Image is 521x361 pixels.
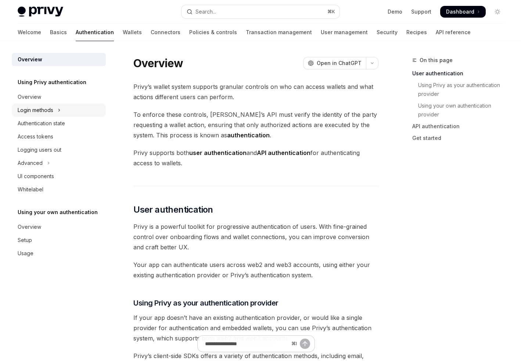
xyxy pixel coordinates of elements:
[18,24,41,41] a: Welcome
[189,24,237,41] a: Policies & controls
[133,109,378,140] span: To enforce these controls, [PERSON_NAME]’s API must verify the identity of the party requesting a...
[12,170,106,183] a: UI components
[18,185,43,194] div: Whitelabel
[18,93,41,101] div: Overview
[133,82,378,102] span: Privy’s wallet system supports granular controls on who can access wallets and what actions diffe...
[12,104,106,117] button: Toggle Login methods section
[317,59,362,67] span: Open in ChatGPT
[12,156,106,170] button: Toggle Advanced section
[12,130,106,143] a: Access tokens
[133,57,183,70] h1: Overview
[12,220,106,234] a: Overview
[412,100,509,120] a: Using your own authentication provider
[205,336,288,352] input: Ask a question...
[151,24,180,41] a: Connectors
[227,131,270,139] strong: authentication
[12,53,106,66] a: Overview
[18,55,42,64] div: Overview
[411,8,431,15] a: Support
[133,221,378,252] span: Privy is a powerful toolkit for progressive authentication of users. With fine-grained control ov...
[18,145,61,154] div: Logging users out
[12,90,106,104] a: Overview
[321,24,368,41] a: User management
[76,24,114,41] a: Authentication
[440,6,486,18] a: Dashboard
[18,132,53,141] div: Access tokens
[12,143,106,156] a: Logging users out
[18,119,65,128] div: Authentication state
[436,24,471,41] a: API reference
[492,6,503,18] button: Toggle dark mode
[18,106,53,115] div: Login methods
[133,260,378,280] span: Your app can authenticate users across web2 and web3 accounts, using either your existing authent...
[12,183,106,196] a: Whitelabel
[412,79,509,100] a: Using Privy as your authentication provider
[50,24,67,41] a: Basics
[412,132,509,144] a: Get started
[246,24,312,41] a: Transaction management
[123,24,142,41] a: Wallets
[12,234,106,247] a: Setup
[18,159,43,167] div: Advanced
[18,249,33,258] div: Usage
[303,57,366,69] button: Open in ChatGPT
[195,7,216,16] div: Search...
[18,7,63,17] img: light logo
[420,56,453,65] span: On this page
[133,148,378,168] span: Privy supports both and for authenticating access to wallets.
[446,8,474,15] span: Dashboard
[18,172,54,181] div: UI components
[18,78,86,87] h5: Using Privy authentication
[257,149,310,156] strong: API authentication
[12,247,106,260] a: Usage
[133,204,213,216] span: User authentication
[18,236,32,245] div: Setup
[327,9,335,15] span: ⌘ K
[406,24,427,41] a: Recipes
[300,339,310,349] button: Send message
[18,223,41,231] div: Overview
[12,117,106,130] a: Authentication state
[182,5,339,18] button: Open search
[133,298,279,308] span: Using Privy as your authentication provider
[189,149,247,156] strong: user authentication
[133,313,378,343] span: If your app doesn’t have an existing authentication provider, or would like a single provider for...
[412,120,509,132] a: API authentication
[388,8,402,15] a: Demo
[412,68,509,79] a: User authentication
[18,208,98,217] h5: Using your own authentication
[377,24,398,41] a: Security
